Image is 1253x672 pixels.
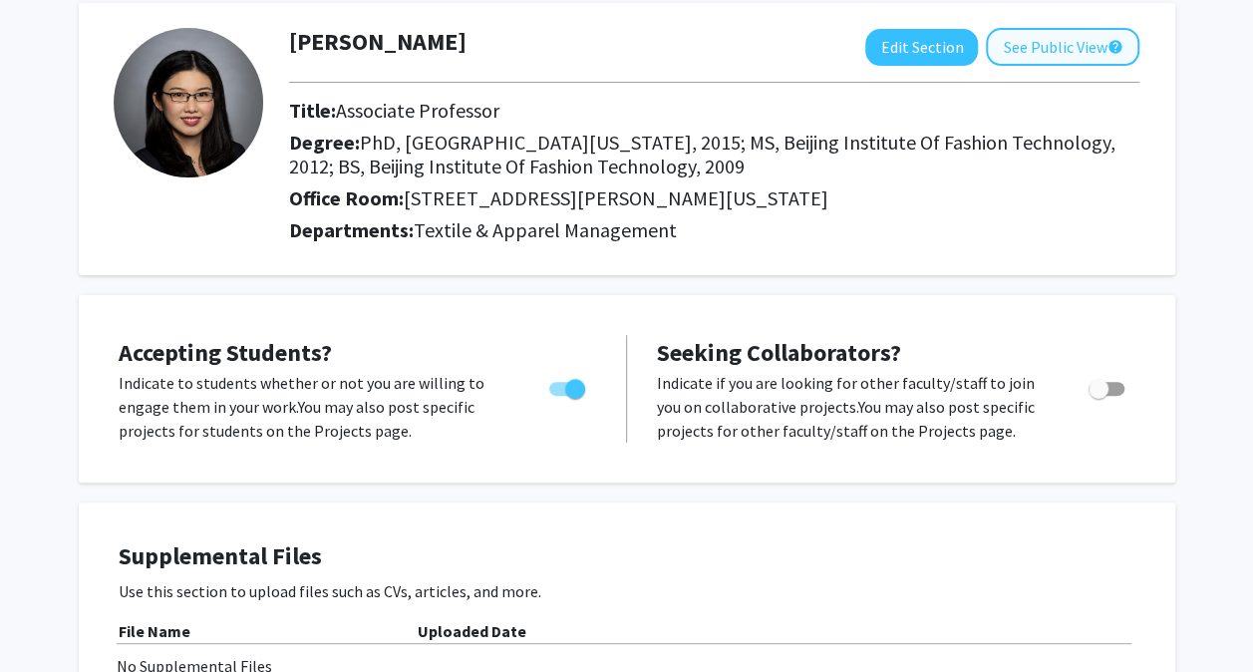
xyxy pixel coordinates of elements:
div: Toggle [541,371,596,401]
b: Uploaded Date [418,621,526,641]
h4: Supplemental Files [119,542,1135,571]
p: Indicate if you are looking for other faculty/staff to join you on collaborative projects. You ma... [657,371,1051,443]
h2: Title: [289,99,1139,123]
button: Edit Section [865,29,978,66]
iframe: Chat [15,582,85,657]
p: Indicate to students whether or not you are willing to engage them in your work. You may also pos... [119,371,511,443]
span: PhD, [GEOGRAPHIC_DATA][US_STATE], 2015; MS, Beijing Institute Of Fashion Technology, 2012; BS, Be... [289,130,1115,178]
span: [STREET_ADDRESS][PERSON_NAME][US_STATE] [404,185,828,210]
div: Toggle [1081,371,1135,401]
span: Associate Professor [336,98,499,123]
h2: Departments: [274,218,1154,242]
h2: Degree: [289,131,1139,178]
h2: Office Room: [289,186,1139,210]
span: Accepting Students? [119,337,332,368]
button: See Public View [986,28,1139,66]
mat-icon: help [1106,35,1122,59]
img: Profile Picture [114,28,263,177]
b: File Name [119,621,190,641]
h1: [PERSON_NAME] [289,28,467,57]
p: Use this section to upload files such as CVs, articles, and more. [119,579,1135,603]
span: Seeking Collaborators? [657,337,901,368]
span: Textile & Apparel Management [414,217,677,242]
